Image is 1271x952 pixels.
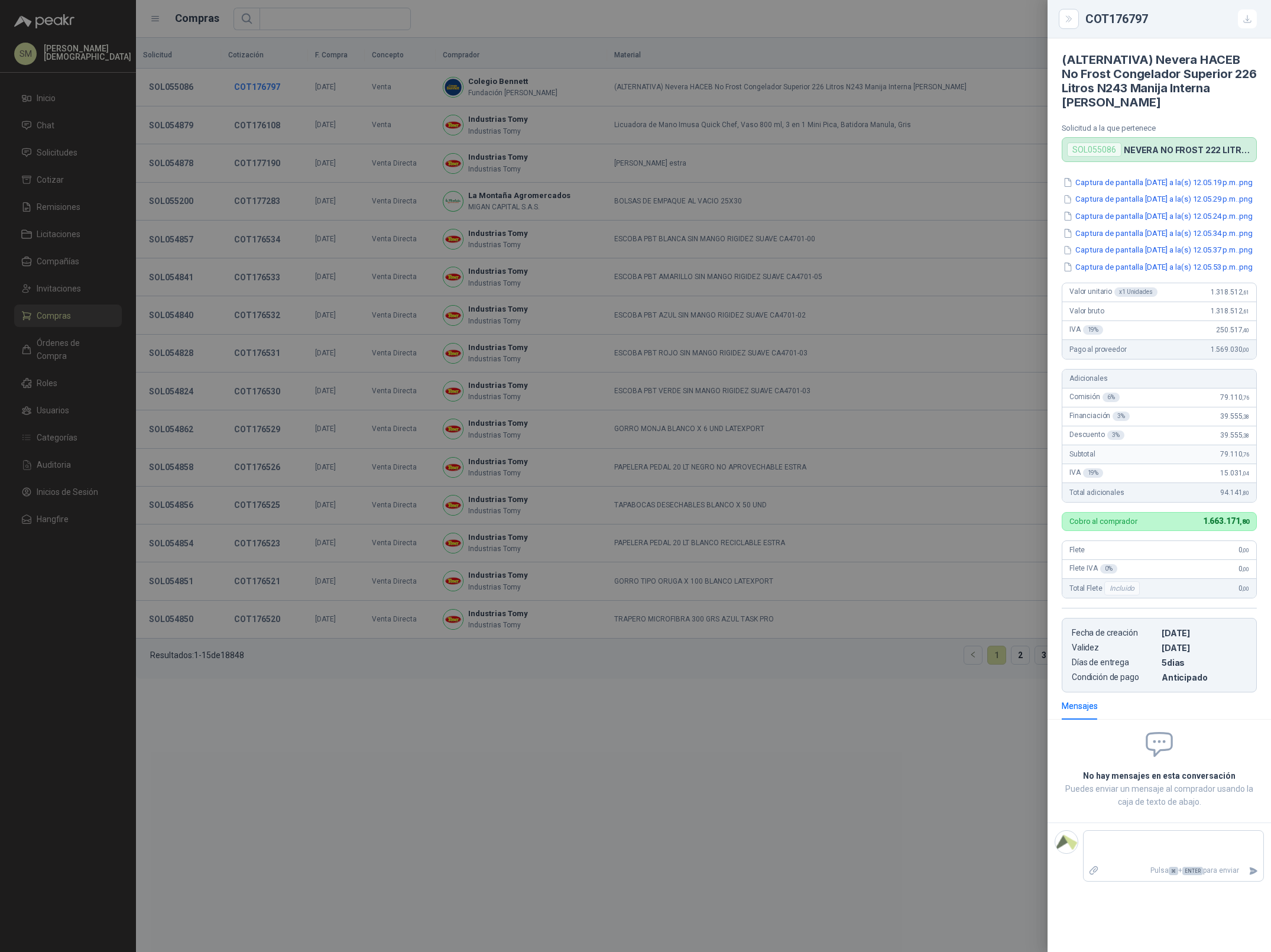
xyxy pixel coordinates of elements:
span: Flete [1069,546,1085,554]
span: 94.141 [1220,488,1249,497]
button: Captura de pantalla [DATE] a la(s) 12.05.53 p.m..png [1062,261,1254,273]
span: 15.031 [1220,469,1249,477]
button: Close [1062,12,1076,26]
div: 6 % [1103,393,1120,402]
p: [DATE] [1162,643,1247,653]
span: ,40 [1242,327,1249,333]
span: ,80 [1240,518,1249,526]
span: 1.663.171 [1203,516,1249,526]
span: 0 [1238,565,1249,573]
span: ,04 [1242,470,1249,477]
span: ,00 [1242,585,1249,592]
p: Pulsa + para enviar [1104,860,1244,881]
p: Puedes enviar un mensaje al comprador usando la caja de texto de abajo. [1062,782,1257,808]
div: Total adicionales [1062,483,1256,502]
span: 79.110 [1220,450,1249,458]
span: 39.555 [1220,431,1249,439]
span: Pago al proveedor [1069,345,1127,354]
span: 0 [1238,584,1249,592]
button: Enviar [1244,860,1263,881]
div: 0 % [1100,564,1117,574]
span: IVA [1069,468,1103,478]
span: ⌘ [1169,867,1178,875]
p: [DATE] [1162,628,1247,638]
div: 19 % [1083,325,1104,335]
div: 19 % [1083,468,1104,478]
div: SOL055086 [1067,143,1121,157]
span: Subtotal [1069,450,1095,458]
span: ,61 [1242,308,1249,315]
h4: (ALTERNATIVA) Nevera HACEB No Frost Congelador Superior 226 Litros N243 Manija Interna [PERSON_NAME] [1062,53,1257,109]
div: Adicionales [1062,370,1256,388]
p: Anticipado [1162,672,1247,682]
span: Valor bruto [1069,307,1104,315]
span: 1.318.512 [1211,307,1249,315]
button: Captura de pantalla [DATE] a la(s) 12.05.37 p.m..png [1062,244,1254,257]
div: x 1 Unidades [1114,287,1157,297]
p: Condición de pago [1072,672,1157,682]
p: Validez [1072,643,1157,653]
span: ,61 [1242,289,1249,296]
span: IVA [1069,325,1103,335]
h2: No hay mensajes en esta conversación [1062,769,1257,782]
button: Captura de pantalla [DATE] a la(s) 12.05.24 p.m..png [1062,210,1254,222]
p: Cobro al comprador [1069,517,1137,525]
span: ,00 [1242,547,1249,553]
span: ,80 [1242,490,1249,496]
p: NEVERA NO FROST 222 LITROS - EFICIENCIA ENERGETICA A [1124,145,1251,155]
span: 250.517 [1216,326,1249,334]
span: Comisión [1069,393,1120,402]
div: Mensajes [1062,700,1098,713]
span: Flete IVA [1069,564,1117,574]
span: 39.555 [1220,412,1249,420]
label: Adjuntar archivos [1084,860,1104,881]
span: Valor unitario [1069,287,1157,297]
span: 1.569.030 [1211,345,1249,354]
span: ,76 [1242,394,1249,401]
span: ,00 [1242,347,1249,353]
div: 3 % [1113,412,1130,421]
div: 3 % [1107,430,1124,440]
p: Solicitud a la que pertenece [1062,124,1257,132]
span: 0 [1238,546,1249,554]
span: ENTER [1182,867,1203,875]
button: Captura de pantalla [DATE] a la(s) 12.05.34 p.m..png [1062,227,1254,239]
img: Company Logo [1055,831,1078,853]
span: ,38 [1242,413,1249,420]
span: 1.318.512 [1211,288,1249,296]
button: Captura de pantalla [DATE] a la(s) 12.05.19 p.m..png [1062,176,1254,189]
button: Captura de pantalla [DATE] a la(s) 12.05.29 p.m..png [1062,193,1254,206]
span: ,00 [1242,566,1249,572]
span: Descuento [1069,430,1124,440]
p: Días de entrega [1072,658,1157,668]
span: ,38 [1242,432,1249,439]
span: 79.110 [1220,393,1249,401]
span: Financiación [1069,412,1130,421]
p: Fecha de creación [1072,628,1157,638]
span: ,76 [1242,451,1249,458]
span: Total Flete [1069,581,1142,595]
p: 5 dias [1162,658,1247,668]
div: Incluido [1104,581,1140,595]
div: COT176797 [1085,9,1257,28]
